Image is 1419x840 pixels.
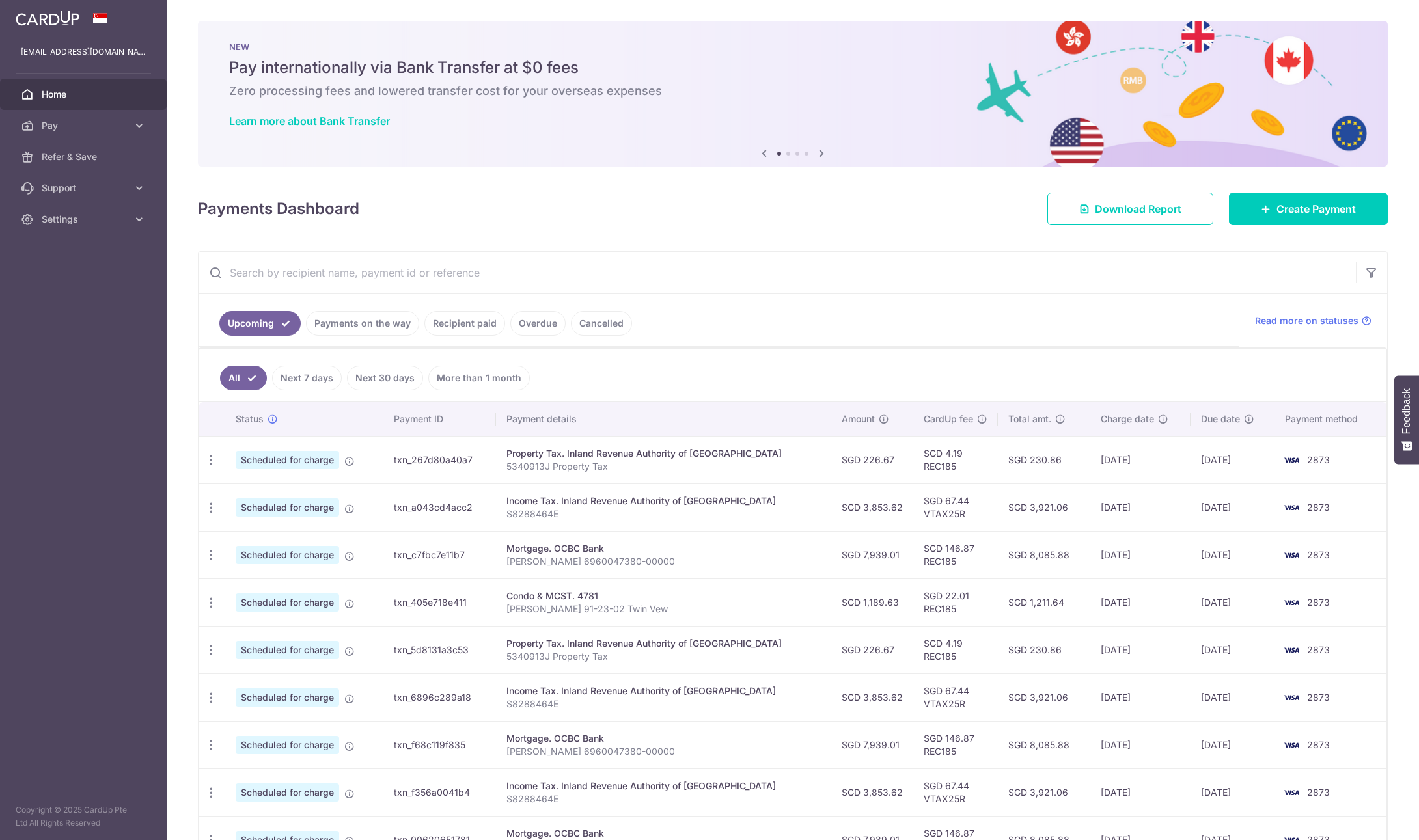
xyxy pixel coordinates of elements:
p: [PERSON_NAME] 6960047380-00000 [506,555,821,568]
a: Create Payment [1229,193,1388,225]
td: [DATE] [1090,721,1191,768]
td: SGD 226.67 [831,436,913,483]
img: CardUp [16,10,79,26]
input: Search by recipient name, payment id or reference [199,252,1356,293]
td: SGD 8,085.88 [998,531,1091,578]
img: Bank Card [1278,642,1304,658]
span: Scheduled for charge [236,783,339,802]
td: SGD 230.86 [998,626,1091,673]
span: Scheduled for charge [236,546,339,564]
td: [DATE] [1191,436,1274,483]
td: txn_267d80a40a7 [383,436,496,483]
td: txn_a043cd4acc2 [383,483,496,531]
p: S8288464E [506,508,821,521]
span: Scheduled for charge [236,736,339,754]
span: Scheduled for charge [236,593,339,612]
td: txn_6896c289a18 [383,673,496,721]
td: SGD 3,921.06 [998,768,1091,816]
a: Next 7 days [272,366,342,390]
span: 2873 [1307,644,1330,655]
div: Mortgage. OCBC Bank [506,732,821,745]
span: Refer & Save [42,150,128,163]
img: Bank transfer banner [198,21,1388,167]
p: 5340913J Property Tax [506,460,821,473]
span: Home [42,88,128,101]
td: SGD 67.44 VTAX25R [913,768,998,816]
img: Bank Card [1278,737,1304,753]
a: More than 1 month [428,366,530,390]
span: 2873 [1307,454,1330,465]
td: txn_f356a0041b4 [383,768,496,816]
td: SGD 3,853.62 [831,483,913,531]
td: SGD 7,939.01 [831,531,913,578]
span: CardUp fee [924,413,973,426]
td: SGD 4.19 REC185 [913,436,998,483]
span: Amount [842,413,875,426]
td: txn_405e718e411 [383,578,496,626]
td: SGD 3,853.62 [831,768,913,816]
span: 2873 [1307,502,1330,513]
p: S8288464E [506,793,821,806]
td: [DATE] [1090,768,1191,816]
td: SGD 4.19 REC185 [913,626,998,673]
a: Learn more about Bank Transfer [229,115,390,128]
p: NEW [229,42,1357,52]
a: Recipient paid [424,311,505,336]
td: SGD 67.44 VTAX25R [913,483,998,531]
span: Scheduled for charge [236,498,339,517]
span: Pay [42,119,128,132]
img: Bank Card [1278,500,1304,515]
h5: Pay internationally via Bank Transfer at $0 fees [229,57,1357,78]
div: Mortgage. OCBC Bank [506,827,821,840]
td: txn_5d8131a3c53 [383,626,496,673]
p: S8288464E [506,698,821,711]
img: Bank Card [1278,452,1304,468]
img: Bank Card [1278,785,1304,800]
td: [DATE] [1191,673,1274,721]
td: SGD 7,939.01 [831,721,913,768]
span: Status [236,413,264,426]
td: SGD 1,211.64 [998,578,1091,626]
span: 2873 [1307,597,1330,608]
td: SGD 230.86 [998,436,1091,483]
span: Support [42,182,128,195]
span: Settings [42,213,128,226]
span: Due date [1201,413,1240,426]
span: 2873 [1307,549,1330,560]
td: SGD 67.44 VTAX25R [913,673,998,721]
div: Property Tax. Inland Revenue Authority of [GEOGRAPHIC_DATA] [506,637,821,650]
span: Charge date [1101,413,1154,426]
a: Payments on the way [306,311,419,336]
div: Income Tax. Inland Revenue Authority of [GEOGRAPHIC_DATA] [506,779,821,793]
span: Create Payment [1276,201,1356,217]
span: Feedback [1401,388,1412,434]
img: Bank Card [1278,595,1304,610]
span: 2873 [1307,739,1330,750]
td: SGD 8,085.88 [998,721,1091,768]
td: SGD 3,853.62 [831,673,913,721]
a: Upcoming [219,311,301,336]
th: Payment details [496,402,831,436]
td: txn_f68c119f835 [383,721,496,768]
td: [DATE] [1090,626,1191,673]
span: 2873 [1307,692,1330,703]
td: [DATE] [1090,531,1191,578]
span: Scheduled for charge [236,451,339,469]
a: Cancelled [571,311,632,336]
span: Read more on statuses [1255,314,1358,327]
a: Download Report [1047,193,1213,225]
span: Download Report [1095,201,1181,217]
td: [DATE] [1191,768,1274,816]
p: [PERSON_NAME] 91-23-02 Twin Vew [506,603,821,616]
td: SGD 1,189.63 [831,578,913,626]
img: Bank Card [1278,547,1304,563]
td: SGD 226.67 [831,626,913,673]
th: Payment method [1274,402,1386,436]
td: [DATE] [1191,578,1274,626]
td: SGD 3,921.06 [998,673,1091,721]
a: Next 30 days [347,366,423,390]
td: SGD 146.87 REC185 [913,531,998,578]
h6: Zero processing fees and lowered transfer cost for your overseas expenses [229,83,1357,99]
span: Scheduled for charge [236,688,339,707]
div: Condo & MCST. 4781 [506,589,821,603]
